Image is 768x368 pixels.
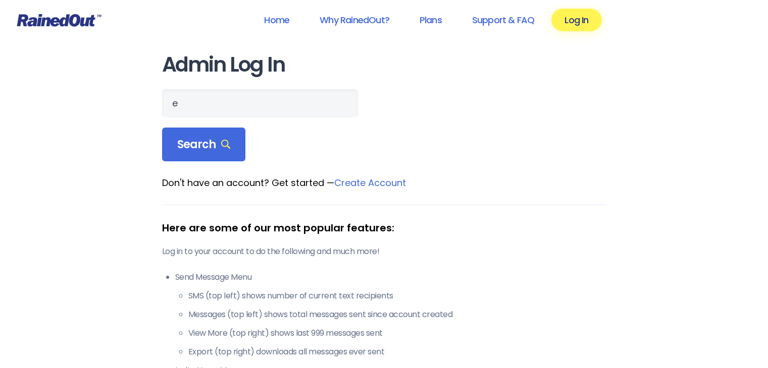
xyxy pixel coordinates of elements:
a: Support & FAQ [459,9,547,31]
span: Search [177,138,231,152]
li: SMS (top left) shows number of current text recipients [188,290,606,302]
a: Home [251,9,302,31]
li: View More (top right) shows last 999 messages sent [188,327,606,339]
a: Create Account [334,176,406,189]
a: Log In [551,9,601,31]
a: Plans [406,9,455,31]
h1: Admin Log In [162,53,606,76]
li: Messages (top left) shows total messages sent since account created [188,309,606,321]
p: Log in to your account to do the following and much more! [162,246,606,258]
a: Why RainedOut? [306,9,402,31]
input: Search Orgs… [162,89,358,117]
li: Send Message Menu [175,271,606,358]
div: Here are some of our most popular features: [162,220,606,235]
li: Export (top right) downloads all messages ever sent [188,346,606,358]
div: Search [162,128,246,162]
